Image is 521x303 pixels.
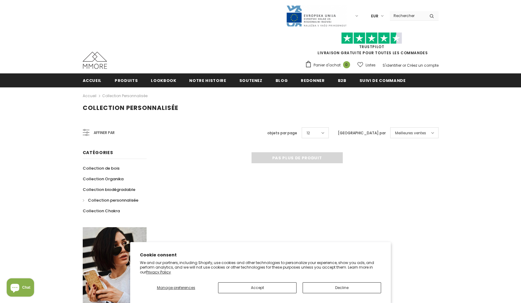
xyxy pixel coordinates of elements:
[407,63,439,68] a: Créez un compte
[83,78,102,83] span: Accueil
[366,62,376,68] span: Listes
[94,129,115,136] span: Affiner par
[286,5,347,27] img: Javni Razpis
[83,174,123,184] a: Collection Organika
[343,61,350,68] span: 0
[189,73,226,87] a: Notre histoire
[218,282,297,293] button: Accept
[83,150,113,156] span: Catégories
[83,206,120,216] a: Collection Chakra
[267,130,297,136] label: objets par page
[115,73,138,87] a: Produits
[189,78,226,83] span: Notre histoire
[5,278,36,298] inbox-online-store-chat: Shopify online store chat
[307,130,310,136] span: 12
[301,73,325,87] a: Redonner
[83,187,135,192] span: Collection biodégradable
[338,73,346,87] a: B2B
[88,197,138,203] span: Collection personnalisée
[359,73,406,87] a: Suivi de commande
[115,78,138,83] span: Produits
[338,130,386,136] label: [GEOGRAPHIC_DATA] par
[83,163,120,174] a: Collection de bois
[383,63,401,68] a: S'identifier
[140,252,381,258] h2: Cookie consent
[303,282,381,293] button: Decline
[301,78,325,83] span: Redonner
[151,73,176,87] a: Lookbook
[83,195,138,206] a: Collection personnalisée
[140,282,212,293] button: Manage preferences
[157,285,195,290] span: Manage preferences
[83,208,120,214] span: Collection Chakra
[102,93,148,98] a: Collection personnalisée
[395,130,426,136] span: Meilleures ventes
[239,73,262,87] a: soutenez
[239,78,262,83] span: soutenez
[83,104,178,112] span: Collection personnalisée
[338,78,346,83] span: B2B
[83,184,135,195] a: Collection biodégradable
[83,92,96,100] a: Accueil
[341,32,402,44] img: Faites confiance aux étoiles pilotes
[305,61,353,70] a: Panier d'achat 0
[276,78,288,83] span: Blog
[371,13,378,19] span: EUR
[151,78,176,83] span: Lookbook
[146,270,171,275] a: Privacy Policy
[402,63,406,68] span: or
[83,176,123,182] span: Collection Organika
[83,73,102,87] a: Accueil
[83,165,120,171] span: Collection de bois
[140,260,381,275] p: We and our partners, including Shopify, use cookies and other technologies to personalize your ex...
[359,44,384,49] a: TrustPilot
[286,13,347,18] a: Javni Razpis
[359,78,406,83] span: Suivi de commande
[305,35,439,55] span: LIVRAISON GRATUITE POUR TOUTES LES COMMANDES
[390,11,425,20] input: Search Site
[276,73,288,87] a: Blog
[314,62,341,68] span: Panier d'achat
[83,52,107,69] img: Cas MMORE
[357,60,376,70] a: Listes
